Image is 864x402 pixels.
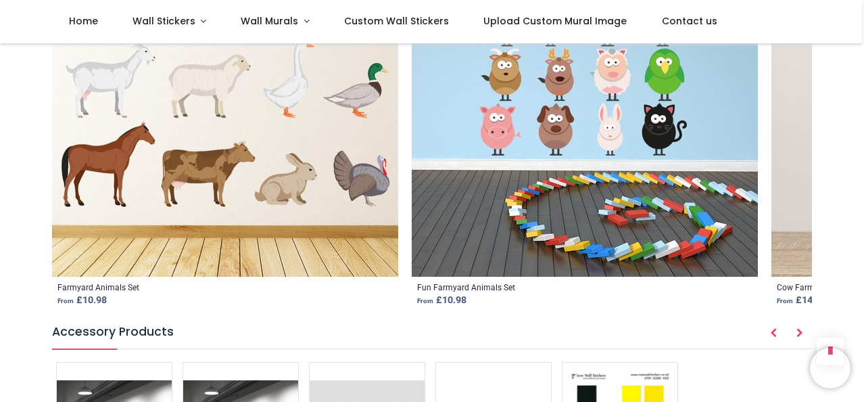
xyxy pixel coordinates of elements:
strong: £ 10.98 [57,294,107,306]
a: Farmyard Animals Set [57,282,139,294]
a: Fun Farmyard Animals Set [417,282,515,294]
span: From [417,297,433,305]
span: From [777,297,793,305]
span: Contact us [662,14,717,28]
span: Upload Custom Mural Image [483,14,627,28]
strong: £ 10.98 [417,294,466,306]
iframe: Brevo live chat [810,348,850,388]
strong: £ 14.98 [777,294,826,306]
span: Wall Murals [241,14,298,28]
a: Cow Farmyard Animals [777,282,863,294]
span: From [57,297,74,305]
span: Home [69,14,98,28]
span: Wall Stickers [133,14,195,28]
button: Prev [761,322,786,345]
button: Next [788,322,812,345]
span: Custom Wall Stickers [344,14,449,28]
h5: Accessory Products [52,323,811,349]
